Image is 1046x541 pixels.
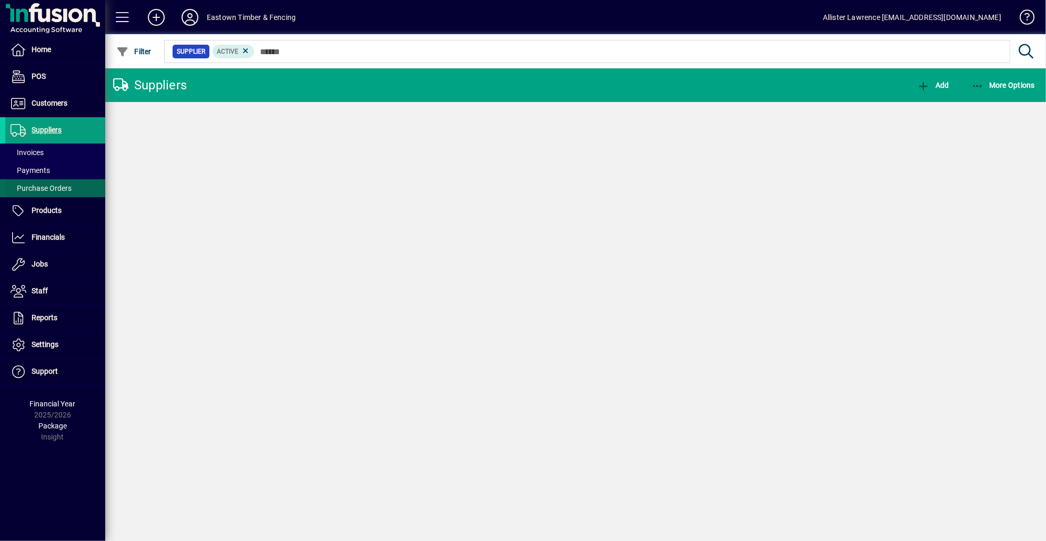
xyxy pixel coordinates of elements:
span: Products [32,206,62,215]
button: More Options [969,76,1038,95]
div: Suppliers [113,77,187,94]
span: Payments [11,166,50,175]
a: Reports [5,305,105,331]
span: Home [32,45,51,54]
span: POS [32,72,46,80]
a: Knowledge Base [1012,2,1033,36]
a: Settings [5,332,105,358]
span: Package [38,422,67,430]
span: Support [32,367,58,375]
div: Allister Lawrence [EMAIL_ADDRESS][DOMAIN_NAME] [823,9,1001,26]
span: Settings [32,340,58,349]
span: Invoices [11,148,44,157]
a: Purchase Orders [5,179,105,197]
span: Supplier [177,46,205,57]
a: Payments [5,161,105,179]
span: Financial Year [30,400,76,408]
a: Home [5,37,105,63]
a: Products [5,198,105,224]
span: Jobs [32,260,48,268]
a: Customers [5,90,105,117]
span: Customers [32,99,67,107]
button: Add [914,76,951,95]
mat-chip: Activation Status: Active [213,45,255,58]
a: Jobs [5,251,105,278]
span: Financials [32,233,65,241]
span: Reports [32,313,57,322]
span: Suppliers [32,126,62,134]
span: Filter [116,47,152,56]
button: Filter [114,42,154,61]
span: More Options [971,81,1035,89]
span: Add [917,81,949,89]
a: Support [5,359,105,385]
span: Staff [32,287,48,295]
a: Invoices [5,144,105,161]
span: Active [217,48,238,55]
button: Profile [173,8,207,27]
div: Eastown Timber & Fencing [207,9,296,26]
a: Staff [5,278,105,304]
button: Add [139,8,173,27]
a: Financials [5,224,105,251]
span: Purchase Orders [11,184,72,192]
a: POS [5,64,105,90]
